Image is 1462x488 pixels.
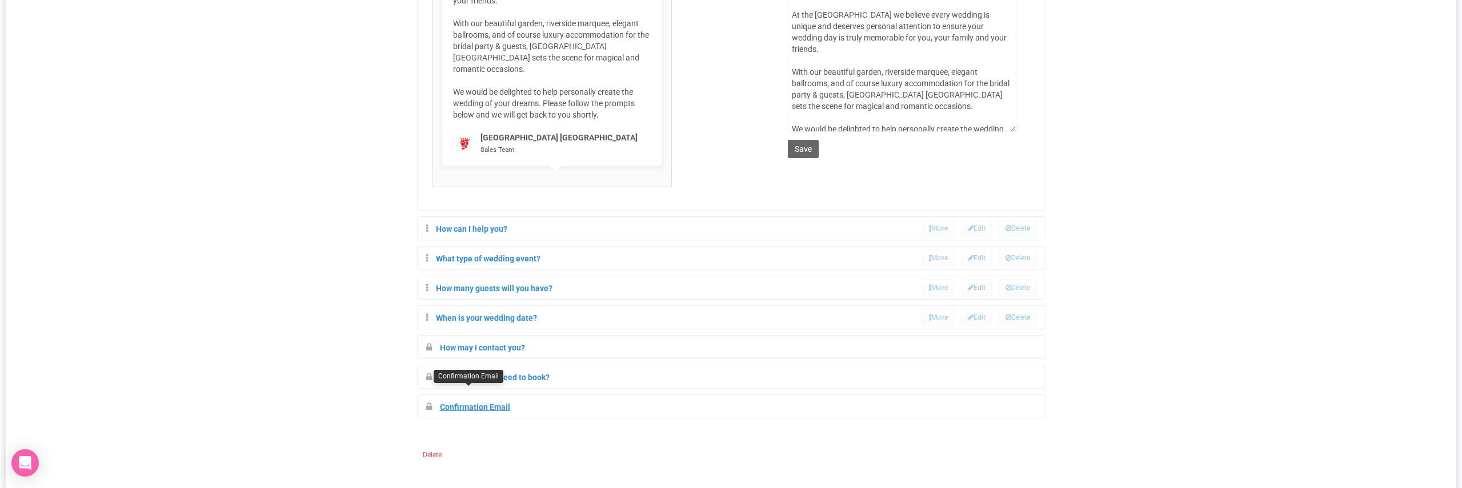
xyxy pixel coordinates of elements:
span: Delete [999,220,1036,237]
div: Confirmation Email [434,370,503,383]
a: Edit [962,309,992,326]
span: Delete [999,279,1036,296]
img: open-uri20250107-2-1pbi2ie [453,132,476,155]
a: Confirmation Email [440,402,510,412]
a: What type of wedding event? [436,254,540,263]
a: When is your wedding date? [436,313,537,322]
input: Save [788,140,819,158]
a: Edit [962,249,992,267]
div: Delete [417,447,447,463]
div: Open Intercom Messenger [11,449,39,477]
a: How can I help you? [436,224,507,233]
a: How may I contact you? [440,343,525,352]
span: Delete [999,309,1036,326]
a: Move [922,279,954,296]
a: Move [922,309,954,326]
a: Move [922,249,954,267]
a: Delete [417,449,447,458]
a: Move [922,220,954,237]
a: Edit [962,279,992,296]
small: Sales Team [480,146,514,154]
a: Delete [999,313,1036,322]
a: Delete [999,284,1036,293]
strong: [GEOGRAPHIC_DATA] [GEOGRAPHIC_DATA] [480,133,638,142]
a: How many guests will you have? [436,284,552,293]
a: Edit [962,220,992,237]
span: Delete [999,249,1036,267]
a: Delete [999,224,1036,233]
a: Delete [999,254,1036,263]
